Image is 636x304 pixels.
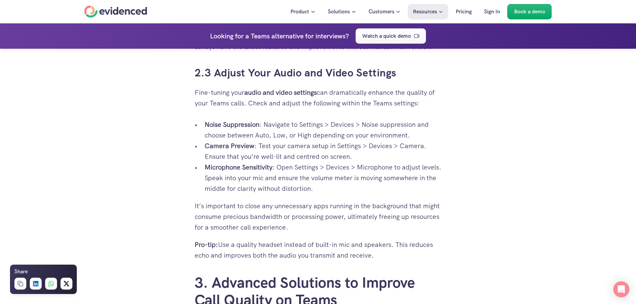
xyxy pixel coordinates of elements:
div: Open Intercom Messenger [613,281,629,297]
p: Use a quality headset instead of built-in mic and speakers. This reduces echo and improves both t... [195,239,442,261]
strong: Camera Preview [205,141,254,150]
p: Pricing [456,7,472,16]
p: : Test your camera setup in Settings > Devices > Camera. Ensure that you’re well-lit and centred ... [205,140,442,162]
p: : Open Settings > Devices > Microphone to adjust levels. Speak into your mic and ensure the volum... [205,162,442,194]
a: Pricing [451,4,477,19]
p: Solutions [328,7,350,16]
strong: audio and video settings [244,88,317,97]
p: It’s important to close any unnecessary apps running in the background that might consume preciou... [195,201,442,233]
a: Book a demo [507,4,552,19]
a: Home [84,6,147,18]
a: 2.3 Adjust Your Audio and Video Settings [195,66,396,80]
p: Resources [413,7,437,16]
p: Fine-tuning your can dramatically enhance the quality of your Teams calls. Check and adjust the f... [195,87,442,108]
p: Sign In [484,7,500,16]
p: Watch a quick demo [362,32,411,40]
h6: Share [14,267,28,276]
p: Book a demo [514,7,545,16]
h4: Looking for a Teams alternative for interviews? [210,31,349,41]
p: Product [290,7,309,16]
p: : Navigate to Settings > Devices > Noise suppression and choose between Auto, Low, or High depend... [205,119,442,140]
a: Sign In [479,4,505,19]
strong: Noise Suppression [205,120,259,129]
p: Customers [369,7,394,16]
strong: Microphone Sensitivity [205,163,272,172]
strong: Pro-tip: [195,240,218,249]
a: Watch a quick demo [356,28,426,44]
